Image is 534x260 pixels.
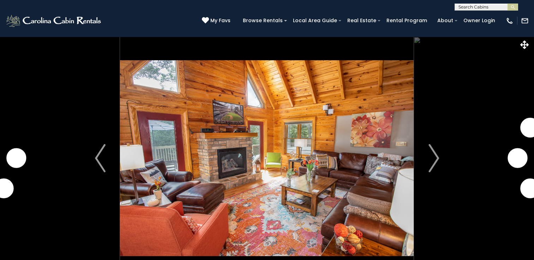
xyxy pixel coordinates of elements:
[95,144,106,172] img: arrow
[289,15,341,26] a: Local Area Guide
[460,15,499,26] a: Owner Login
[202,17,232,25] a: My Favs
[428,144,439,172] img: arrow
[521,17,529,25] img: mail-regular-white.png
[5,14,103,28] img: White-1-2.png
[210,17,230,24] span: My Favs
[344,15,380,26] a: Real Estate
[434,15,457,26] a: About
[239,15,286,26] a: Browse Rentals
[383,15,431,26] a: Rental Program
[506,17,514,25] img: phone-regular-white.png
